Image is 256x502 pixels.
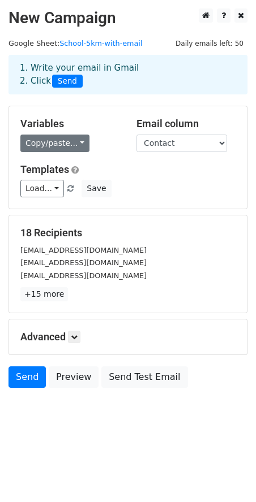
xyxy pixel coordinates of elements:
[20,258,147,267] small: [EMAIL_ADDRESS][DOMAIN_NAME]
[20,246,147,254] small: [EMAIL_ADDRESS][DOMAIN_NAME]
[136,118,236,130] h5: Email column
[172,37,248,50] span: Daily emails left: 50
[82,180,111,197] button: Save
[20,227,236,239] h5: 18 Recipients
[20,118,120,130] h5: Variables
[20,163,69,175] a: Templates
[20,271,147,280] small: [EMAIL_ADDRESS][DOMAIN_NAME]
[20,331,236,343] h5: Advanced
[59,39,142,47] a: School-5km-with-email
[8,8,248,28] h2: New Campaign
[20,135,89,152] a: Copy/paste...
[8,366,46,388] a: Send
[20,287,68,301] a: +15 more
[8,39,142,47] small: Google Sheet:
[11,62,245,88] div: 1. Write your email in Gmail 2. Click
[172,39,248,47] a: Daily emails left: 50
[52,75,83,88] span: Send
[101,366,187,388] a: Send Test Email
[199,448,256,502] iframe: Chat Widget
[20,180,64,197] a: Load...
[49,366,99,388] a: Preview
